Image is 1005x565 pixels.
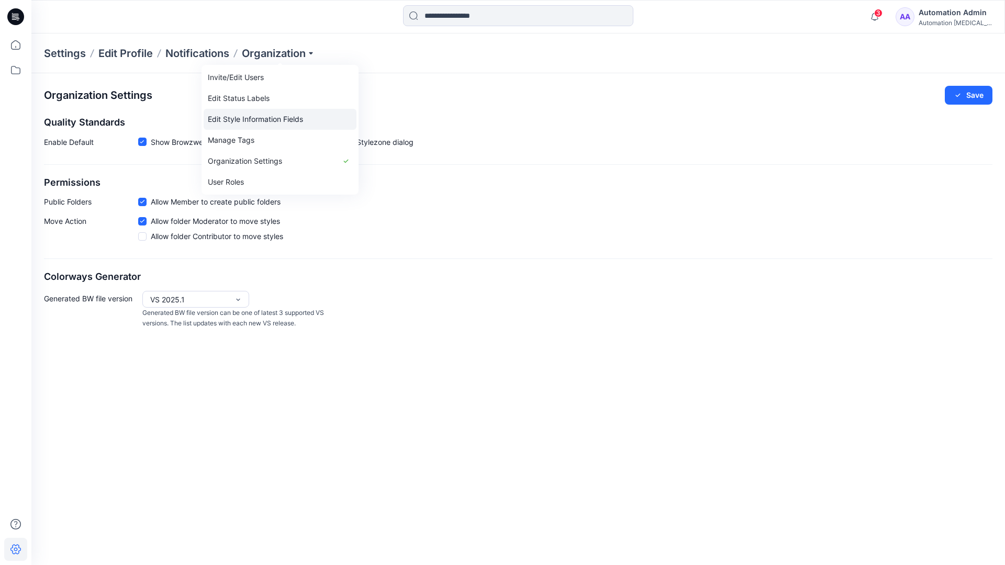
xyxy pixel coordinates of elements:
[874,9,883,17] span: 3
[919,19,992,27] div: Automation [MEDICAL_DATA]...
[204,88,356,109] a: Edit Status Labels
[151,216,280,227] span: Allow folder Moderator to move styles
[919,6,992,19] div: Automation Admin
[165,46,229,61] a: Notifications
[945,86,992,105] button: Save
[44,216,138,246] p: Move Action
[204,67,356,88] a: Invite/Edit Users
[44,46,86,61] p: Settings
[44,196,138,207] p: Public Folders
[44,177,992,188] h2: Permissions
[44,137,138,152] p: Enable Default
[204,151,356,172] a: Organization Settings
[98,46,153,61] a: Edit Profile
[896,7,914,26] div: AA
[204,172,356,193] a: User Roles
[44,291,138,329] p: Generated BW file version
[151,196,281,207] span: Allow Member to create public folders
[150,294,229,305] div: VS 2025.1
[44,117,992,128] h2: Quality Standards
[142,308,329,329] p: Generated BW file version can be one of latest 3 supported VS versions. The list updates with eac...
[204,109,356,130] a: Edit Style Information Fields
[44,272,992,282] h2: Colorways Generator
[151,231,283,242] span: Allow folder Contributor to move styles
[151,137,414,148] span: Show Browzwear’s default quality standards in the Share to Stylezone dialog
[204,130,356,151] a: Manage Tags
[44,89,152,101] h2: Organization Settings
